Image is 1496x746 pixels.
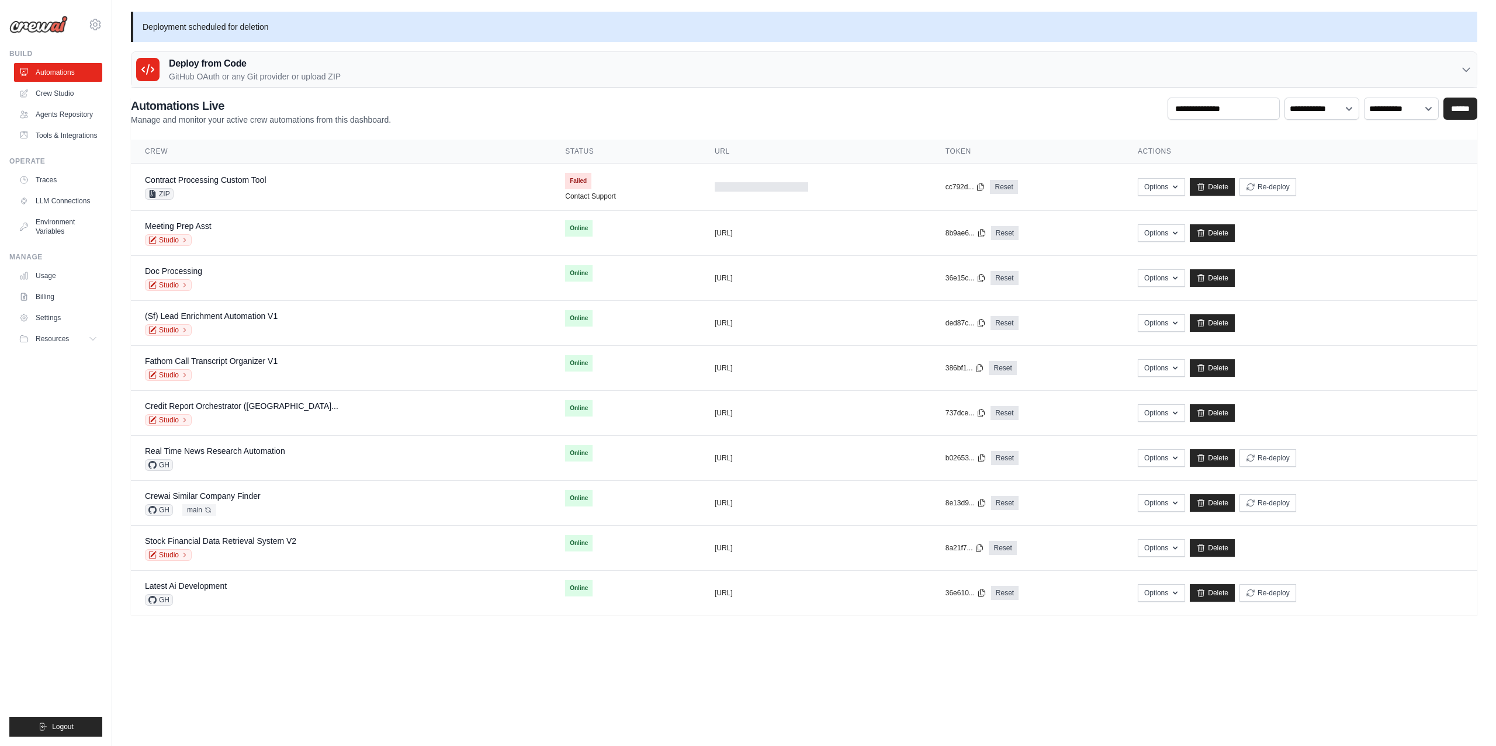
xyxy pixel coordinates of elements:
[14,105,102,124] a: Agents Repository
[1124,140,1477,164] th: Actions
[145,356,278,366] a: Fathom Call Transcript Organizer V1
[565,173,591,189] span: Failed
[145,175,266,185] a: Contract Processing Custom Tool
[701,140,931,164] th: URL
[1190,584,1235,602] a: Delete
[145,581,227,591] a: Latest Ai Development
[946,318,986,328] button: ded87c...
[991,451,1019,465] a: Reset
[565,192,616,201] a: Contact Support
[991,271,1018,285] a: Reset
[14,308,102,327] a: Settings
[14,171,102,189] a: Traces
[145,266,202,276] a: Doc Processing
[1138,449,1185,467] button: Options
[946,228,986,238] button: 8b9ae6...
[1239,494,1296,512] button: Re-deploy
[991,406,1018,420] a: Reset
[145,311,278,321] a: (Sf) Lead Enrichment Automation V1
[1138,404,1185,422] button: Options
[145,401,338,411] a: Credit Report Orchestrator ([GEOGRAPHIC_DATA]...
[989,361,1016,375] a: Reset
[1239,178,1296,196] button: Re-deploy
[145,536,296,546] a: Stock Financial Data Retrieval System V2
[565,355,593,372] span: Online
[946,543,985,553] button: 8a21f7...
[1138,359,1185,377] button: Options
[565,535,593,551] span: Online
[145,188,174,200] span: ZIP
[131,114,391,126] p: Manage and monitor your active crew automations from this dashboard.
[991,586,1019,600] a: Reset
[9,16,68,33] img: Logo
[565,310,593,327] span: Online
[565,220,593,237] span: Online
[1138,539,1185,557] button: Options
[145,279,192,291] a: Studio
[1138,584,1185,602] button: Options
[989,541,1016,555] a: Reset
[145,594,173,606] span: GH
[1138,269,1185,287] button: Options
[9,157,102,166] div: Operate
[565,265,593,282] span: Online
[1138,224,1185,242] button: Options
[9,252,102,262] div: Manage
[946,273,986,283] button: 36e15c...
[931,140,1124,164] th: Token
[946,182,986,192] button: cc792d...
[1190,314,1235,332] a: Delete
[9,49,102,58] div: Build
[145,459,173,471] span: GH
[946,453,986,463] button: b02653...
[1138,494,1185,512] button: Options
[946,588,986,598] button: 36e610...
[9,717,102,737] button: Logout
[1239,449,1296,467] button: Re-deploy
[1190,449,1235,467] a: Delete
[1190,359,1235,377] a: Delete
[946,363,985,373] button: 386bf1...
[1138,178,1185,196] button: Options
[1190,494,1235,512] a: Delete
[1190,178,1235,196] a: Delete
[991,496,1019,510] a: Reset
[182,504,216,516] span: main
[14,266,102,285] a: Usage
[14,63,102,82] a: Automations
[14,192,102,210] a: LLM Connections
[52,722,74,731] span: Logout
[1190,539,1235,557] a: Delete
[145,234,192,246] a: Studio
[131,12,1477,42] p: Deployment scheduled for deletion
[1190,224,1235,242] a: Delete
[1239,584,1296,602] button: Re-deploy
[169,71,341,82] p: GitHub OAuth or any Git provider or upload ZIP
[14,287,102,306] a: Billing
[169,57,341,71] h3: Deploy from Code
[1438,690,1496,746] iframe: Chat Widget
[36,334,69,343] span: Resources
[14,329,102,348] button: Resources
[565,580,593,596] span: Online
[14,126,102,145] a: Tools & Integrations
[991,316,1018,330] a: Reset
[946,408,986,418] button: 737dce...
[145,491,261,501] a: Crewai Similar Company Finder
[1190,404,1235,422] a: Delete
[145,369,192,381] a: Studio
[1138,314,1185,332] button: Options
[145,549,192,561] a: Studio
[145,446,285,456] a: Real Time News Research Automation
[14,213,102,241] a: Environment Variables
[131,140,551,164] th: Crew
[14,84,102,103] a: Crew Studio
[145,414,192,426] a: Studio
[551,140,701,164] th: Status
[565,445,593,462] span: Online
[145,221,212,231] a: Meeting Prep Asst
[145,504,173,516] span: GH
[946,498,986,508] button: 8e13d9...
[131,98,391,114] h2: Automations Live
